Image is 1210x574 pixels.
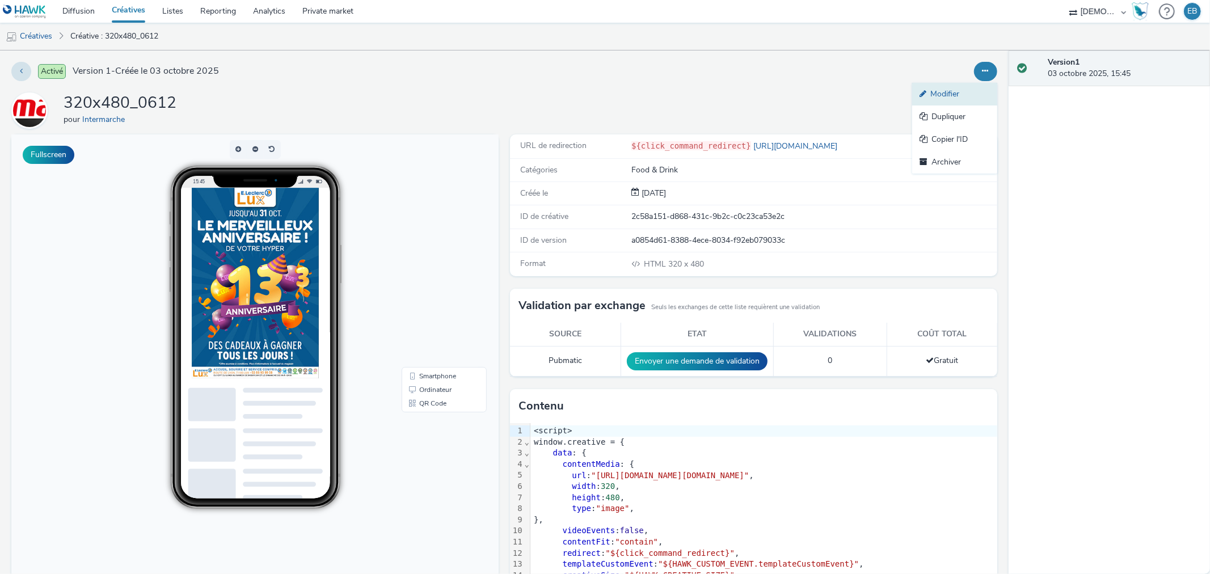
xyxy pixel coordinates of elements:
[620,526,644,535] span: false
[510,548,524,559] div: 12
[510,459,524,470] div: 4
[530,470,997,482] div: : ,
[912,128,997,151] a: Copier l'ID
[643,259,704,269] span: 320 x 480
[530,425,997,437] div: <script>
[510,346,621,376] td: Pubmatic
[11,105,52,116] a: Intermarche
[510,503,524,514] div: 8
[520,188,548,199] span: Créée le
[23,146,74,164] button: Fullscreen
[591,471,749,480] span: "[URL][DOMAIN_NAME][DOMAIN_NAME]"
[518,297,646,314] h3: Validation par exchange
[596,504,630,513] span: "image"
[510,525,524,537] div: 10
[563,537,610,546] span: contentFit
[13,94,46,127] img: Intermarche
[6,31,17,43] img: mobile
[530,492,997,504] div: : ,
[530,525,997,537] div: : ,
[510,437,524,448] div: 2
[524,437,530,446] span: Fold line
[530,503,997,514] div: : ,
[627,352,768,370] button: Envoyer une demande de validation
[621,323,773,346] th: Etat
[520,211,568,222] span: ID de créative
[1048,57,1201,80] div: 03 octobre 2025, 15:45
[408,238,445,245] span: Smartphone
[1048,57,1080,67] strong: Version 1
[658,559,859,568] span: "${HAWK_CUSTOM_EVENT.templateCustomEvent}"
[530,459,997,470] div: : {
[926,355,958,366] span: Gratuit
[393,248,473,262] li: Ordinateur
[510,481,524,492] div: 6
[1132,2,1153,20] a: Hawk Academy
[530,548,997,559] div: : ,
[520,164,558,175] span: Catégories
[3,5,47,19] img: undefined Logo
[520,258,546,269] span: Format
[639,188,666,199] div: Création 03 octobre 2025, 15:45
[530,481,997,492] div: : ,
[572,504,591,513] span: type
[73,65,219,78] span: Version 1 - Créée le 03 octobre 2025
[65,23,164,50] a: Créative : 320x480_0612
[572,482,596,491] span: width
[510,514,524,526] div: 9
[524,459,530,469] span: Fold line
[606,548,735,558] span: "${click_command_redirect}"
[1188,3,1198,20] div: EB
[38,64,66,79] span: Activé
[510,559,524,570] div: 13
[520,235,567,246] span: ID de version
[64,92,176,114] h1: 320x480_0612
[181,44,193,50] span: 15:45
[393,235,473,248] li: Smartphone
[912,151,997,174] a: Archiver
[644,259,668,269] span: HTML
[631,211,996,222] div: 2c58a151-d868-431c-9b2c-c0c23ca53e2c
[530,559,997,570] div: : ,
[563,559,654,568] span: templateCustomEvent
[912,83,997,105] a: Modifier
[510,470,524,481] div: 5
[82,114,129,125] a: Intermarche
[530,514,997,526] div: },
[518,398,564,415] h3: Contenu
[751,141,842,151] a: [URL][DOMAIN_NAME]
[510,448,524,459] div: 3
[563,548,601,558] span: redirect
[631,141,751,150] code: ${click_command_redirect}
[606,493,620,502] span: 480
[639,188,666,199] span: [DATE]
[631,235,996,246] div: a0854d61-8388-4ece-8034-f92eb079033c
[912,105,997,128] a: Dupliquer
[510,425,524,437] div: 1
[510,492,524,504] div: 7
[510,537,524,548] div: 11
[64,114,82,125] span: pour
[530,448,997,459] div: : {
[828,355,833,366] span: 0
[393,262,473,276] li: QR Code
[773,323,887,346] th: Validations
[524,448,530,457] span: Fold line
[520,140,587,151] span: URL de redirection
[572,493,601,502] span: height
[572,471,586,480] span: url
[631,164,996,176] div: Food & Drink
[601,482,615,491] span: 320
[530,537,997,548] div: : ,
[651,303,820,312] small: Seuls les exchanges de cette liste requièrent une validation
[408,265,435,272] span: QR Code
[563,459,620,469] span: contentMedia
[553,448,572,457] span: data
[1132,2,1149,20] img: Hawk Academy
[615,537,658,546] span: "contain"
[887,323,997,346] th: Coût total
[563,526,615,535] span: videoEvents
[408,252,440,259] span: Ordinateur
[530,437,997,448] div: window.creative = {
